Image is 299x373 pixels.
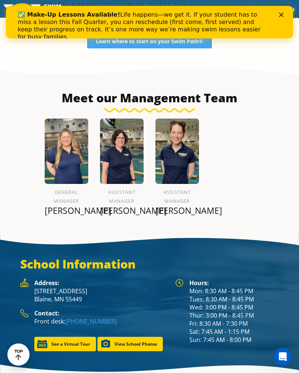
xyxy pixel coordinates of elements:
[155,205,199,216] p: [PERSON_NAME]
[34,279,59,287] strong: Address:
[45,188,88,205] h6: General Manager
[12,5,264,35] div: Life happens—we get it. If your student has to miss a lesson this Fall Quarter, you can reschedul...
[34,287,168,303] p: [STREET_ADDRESS] Blaine, MN 55449
[34,337,96,351] a: See a Virtual Tour
[273,7,281,11] div: Close
[87,34,212,48] a: Learn where to start on your Swim Path®
[155,119,199,184] img: Aleina-Weiss-1.png
[20,279,28,287] img: Foss Location Address
[100,205,144,216] p: [PERSON_NAME]
[100,188,144,205] h6: Assistant Manager
[20,309,28,318] img: Foss Location Contact
[100,119,144,184] img: Deb-Almberg.png
[274,348,292,366] iframe: Intercom live chat
[189,279,279,344] div: Mon: 8:30 AM - 8:45 PM Tues: 8:30 AM - 8:45 PM Wed: 3:00 PM - 8:45 PM Thur: 3:00 PM - 8:45 PM Fri...
[34,317,168,325] p: Front desk:
[14,349,23,360] div: TOP
[45,205,88,216] p: [PERSON_NAME]
[6,6,293,38] iframe: Intercom live chat banner
[20,257,279,271] h3: School Information
[189,279,209,287] strong: Hours:
[4,3,67,15] img: FOSS Swim School Logo
[96,39,203,44] span: Learn where to start on your Swim Path®
[175,279,183,287] img: Foss Location Hours
[278,5,295,13] span: Menu
[12,5,114,12] b: ✅ Make-Up Lessons Available!
[97,337,163,351] a: View School Photos
[155,188,199,205] h6: Assistant Manager
[274,3,299,14] button: Toggle navigation
[65,317,117,325] a: [PHONE_NUMBER]
[45,119,88,184] img: Hannah-Linderman.png
[4,90,295,105] h3: Meet our Management Team
[34,309,59,317] strong: Contact:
